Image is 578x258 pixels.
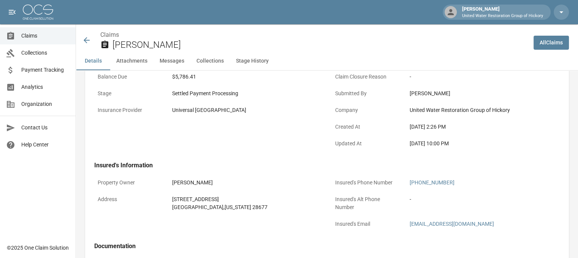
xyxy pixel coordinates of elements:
[94,103,163,118] p: Insurance Provider
[172,106,319,114] div: Universal [GEOGRAPHIC_DATA]
[94,86,163,101] p: Stage
[410,73,557,81] div: -
[459,5,546,19] div: [PERSON_NAME]
[332,103,400,118] p: Company
[332,69,400,84] p: Claim Closure Reason
[462,13,543,19] p: United Water Restoration Group of Hickory
[21,83,70,91] span: Analytics
[110,52,154,70] button: Attachments
[94,175,163,190] p: Property Owner
[332,192,400,215] p: Insured's Alt Phone Number
[154,52,190,70] button: Messages
[410,106,557,114] div: United Water Restoration Group of Hickory
[410,179,454,186] a: [PHONE_NUMBER]
[332,217,400,231] p: Insured's Email
[76,52,578,70] div: anchor tabs
[21,32,70,40] span: Claims
[100,31,119,38] a: Claims
[332,136,400,151] p: Updated At
[5,5,20,20] button: open drawer
[230,52,275,70] button: Stage History
[172,179,319,187] div: [PERSON_NAME]
[21,124,70,132] span: Contact Us
[172,195,319,203] div: [STREET_ADDRESS]
[21,100,70,108] span: Organization
[410,123,557,131] div: [DATE] 2:26 PM
[332,86,400,101] p: Submitted By
[94,162,560,169] h4: Insured's Information
[332,175,400,190] p: Insured's Phone Number
[410,195,557,203] div: -
[21,141,70,149] span: Help Center
[7,244,69,252] div: © 2025 One Claim Solution
[172,203,319,211] div: [GEOGRAPHIC_DATA] , [US_STATE] 28677
[100,30,527,39] nav: breadcrumb
[410,221,494,227] a: [EMAIL_ADDRESS][DOMAIN_NAME]
[332,120,400,134] p: Created At
[94,69,163,84] p: Balance Due
[410,140,557,148] div: [DATE] 10:00 PM
[21,66,70,74] span: Payment Tracking
[94,242,560,250] h4: Documentation
[172,73,319,81] div: $5,786.41
[172,90,319,98] div: Settled Payment Processing
[112,39,527,50] h2: [PERSON_NAME]
[23,5,53,20] img: ocs-logo-white-transparent.png
[534,36,569,50] a: AllClaims
[76,52,110,70] button: Details
[410,90,557,98] div: [PERSON_NAME]
[94,192,163,207] p: Address
[190,52,230,70] button: Collections
[21,49,70,57] span: Collections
